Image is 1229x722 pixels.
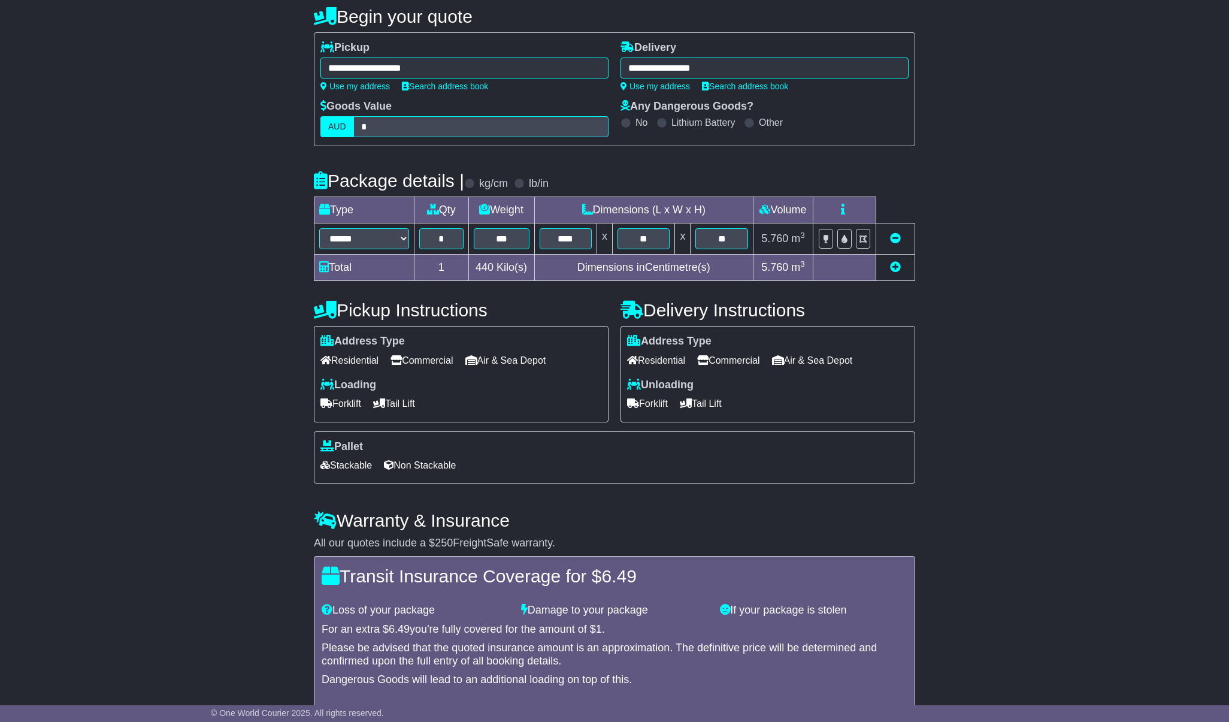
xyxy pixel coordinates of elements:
span: Stackable [320,456,372,475]
span: 6.49 [389,623,410,635]
div: Damage to your package [515,604,715,617]
h4: Delivery Instructions [620,300,915,320]
sup: 3 [800,259,805,268]
a: Use my address [620,81,690,91]
a: Use my address [320,81,390,91]
td: Type [314,197,414,223]
span: 440 [476,261,494,273]
td: Dimensions in Centimetre(s) [534,255,753,281]
td: 1 [414,255,469,281]
span: Residential [320,351,379,370]
label: Delivery [620,41,676,55]
span: Forklift [627,394,668,413]
td: x [597,223,613,255]
sup: 3 [800,231,805,240]
td: Volume [753,197,813,223]
span: © One World Courier 2025. All rights reserved. [211,708,384,718]
span: 250 [435,537,453,549]
h4: Transit Insurance Coverage for $ [322,566,907,586]
label: Pickup [320,41,370,55]
label: kg/cm [479,177,508,191]
h4: Pickup Instructions [314,300,609,320]
span: Tail Lift [680,394,722,413]
div: All our quotes include a $ FreightSafe warranty. [314,537,915,550]
span: Commercial [697,351,759,370]
span: Non Stackable [384,456,456,475]
span: 5.760 [761,261,788,273]
span: 1 [596,623,602,635]
a: Add new item [890,261,901,273]
span: 5.760 [761,232,788,244]
h4: Begin your quote [314,7,915,26]
td: Weight [468,197,534,223]
label: No [635,117,647,128]
label: Other [759,117,783,128]
td: Dimensions (L x W x H) [534,197,753,223]
a: Search address book [702,81,788,91]
label: Pallet [320,440,363,454]
label: Any Dangerous Goods? [620,100,753,113]
a: Remove this item [890,232,901,244]
div: Loss of your package [316,604,515,617]
td: Qty [414,197,469,223]
h4: Package details | [314,171,464,191]
span: Forklift [320,394,361,413]
td: x [675,223,691,255]
label: Lithium Battery [671,117,735,128]
label: Goods Value [320,100,392,113]
span: Air & Sea Depot [772,351,853,370]
span: Tail Lift [373,394,415,413]
span: Commercial [391,351,453,370]
div: For an extra $ you're fully covered for the amount of $ . [322,623,907,636]
span: 6.49 [601,566,636,586]
label: AUD [320,116,354,137]
td: Total [314,255,414,281]
label: Loading [320,379,376,392]
span: Residential [627,351,685,370]
span: Air & Sea Depot [465,351,546,370]
a: Search address book [402,81,488,91]
label: Unloading [627,379,694,392]
div: If your package is stolen [714,604,913,617]
label: Address Type [627,335,712,348]
label: Address Type [320,335,405,348]
span: m [791,261,805,273]
div: Dangerous Goods will lead to an additional loading on top of this. [322,673,907,687]
div: Please be advised that the quoted insurance amount is an approximation. The definitive price will... [322,642,907,667]
span: m [791,232,805,244]
label: lb/in [529,177,549,191]
td: Kilo(s) [468,255,534,281]
h4: Warranty & Insurance [314,510,915,530]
